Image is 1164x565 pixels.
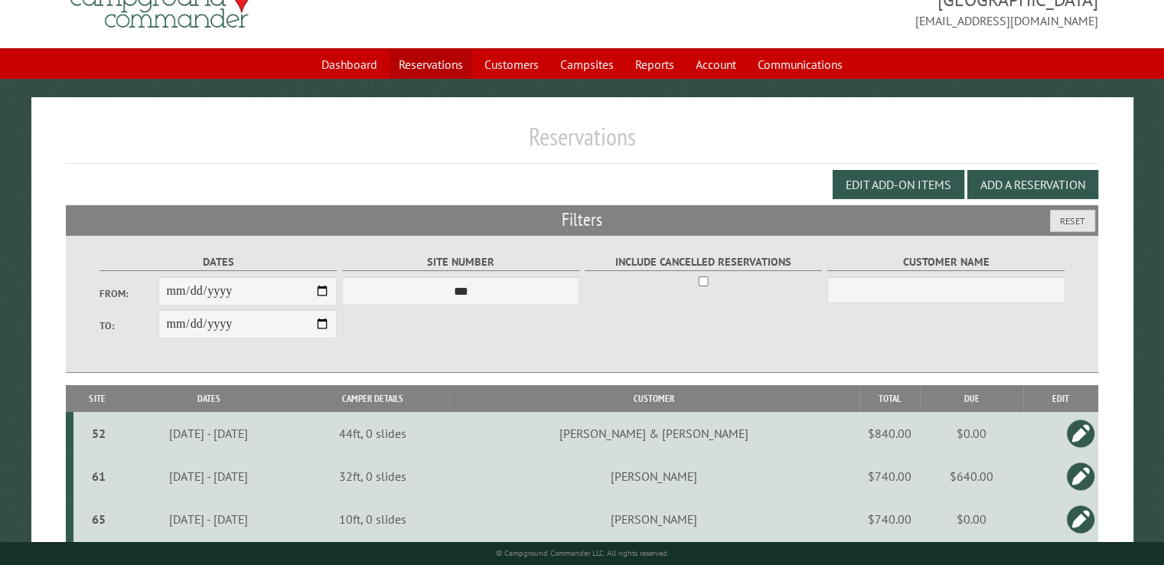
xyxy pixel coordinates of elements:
[80,469,119,484] div: 61
[1050,210,1095,232] button: Reset
[123,426,294,441] div: [DATE] - [DATE]
[449,385,859,412] th: Customer
[121,385,296,412] th: Dates
[921,455,1023,498] td: $640.00
[80,511,119,527] div: 65
[859,498,921,541] td: $740.00
[496,548,669,558] small: © Campground Commander LLC. All rights reserved.
[99,286,159,301] label: From:
[66,205,1098,234] h2: Filters
[449,455,859,498] td: [PERSON_NAME]
[1023,385,1098,412] th: Edit
[66,122,1098,164] h1: Reservations
[551,50,623,79] a: Campsites
[99,253,337,271] label: Dates
[123,469,294,484] div: [DATE] - [DATE]
[296,455,449,498] td: 32ft, 0 slides
[833,170,964,199] button: Edit Add-on Items
[921,385,1023,412] th: Due
[475,50,548,79] a: Customers
[686,50,745,79] a: Account
[342,253,580,271] label: Site Number
[449,498,859,541] td: [PERSON_NAME]
[921,498,1023,541] td: $0.00
[99,318,159,333] label: To:
[921,412,1023,455] td: $0.00
[390,50,472,79] a: Reservations
[585,253,823,271] label: Include Cancelled Reservations
[296,498,449,541] td: 10ft, 0 slides
[859,412,921,455] td: $840.00
[296,412,449,455] td: 44ft, 0 slides
[449,412,859,455] td: [PERSON_NAME] & [PERSON_NAME]
[296,385,449,412] th: Camper Details
[748,50,852,79] a: Communications
[123,511,294,527] div: [DATE] - [DATE]
[967,170,1098,199] button: Add a Reservation
[859,385,921,412] th: Total
[73,385,121,412] th: Site
[626,50,683,79] a: Reports
[312,50,386,79] a: Dashboard
[827,253,1065,271] label: Customer Name
[859,455,921,498] td: $740.00
[80,426,119,441] div: 52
